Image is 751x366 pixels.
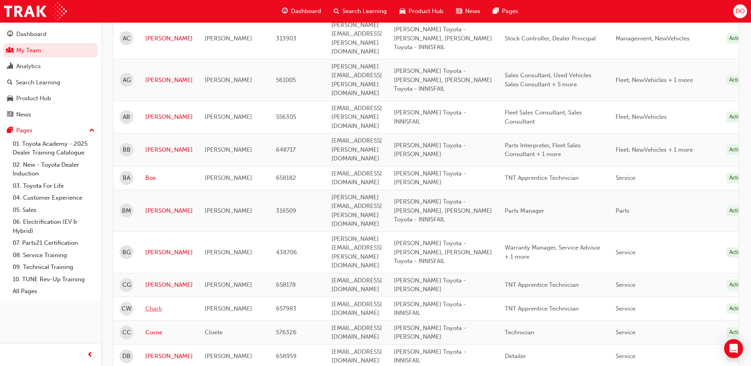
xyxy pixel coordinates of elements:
a: [PERSON_NAME] [145,145,193,154]
span: car-icon [7,95,13,102]
button: Pages [3,123,98,138]
span: up-icon [89,126,95,136]
div: Active [726,247,747,258]
span: people-icon [7,47,13,54]
div: Open Intercom Messenger [724,339,743,358]
span: Search Learning [342,7,387,16]
span: Service [616,353,635,360]
div: Active [726,280,747,290]
span: 556305 [276,113,296,120]
span: Fleet, NewVehicles [616,113,667,120]
div: Active [726,327,747,338]
span: Fleet, NewVehicles + 1 more [616,146,693,153]
a: [PERSON_NAME] [145,248,193,257]
span: chart-icon [7,63,13,70]
span: [PERSON_NAME] [205,281,252,288]
span: Technician [505,329,534,336]
div: News [16,110,31,119]
span: [PERSON_NAME][EMAIL_ADDRESS][PERSON_NAME][DOMAIN_NAME] [331,63,382,97]
span: News [465,7,480,16]
span: BA [123,173,130,183]
a: Boe [145,173,193,183]
a: pages-iconPages [487,3,525,19]
span: BM [122,206,131,215]
a: All Pages [10,285,98,297]
span: Parts Manager [505,207,544,214]
span: Service [616,249,635,256]
a: [PERSON_NAME] [145,206,193,215]
span: search-icon [7,79,13,86]
span: Warranty Manager, Service Advisor + 1 more [505,244,601,260]
span: [PERSON_NAME] [205,353,252,360]
div: Active [726,173,747,183]
a: Trak [4,2,67,20]
span: news-icon [7,111,13,118]
div: Search Learning [16,78,60,87]
a: Analytics [3,59,98,74]
span: guage-icon [7,31,13,38]
a: 01. Toyota Academy - 2025 Dealer Training Catalogue [10,138,98,159]
span: [PERSON_NAME] Toyota - [PERSON_NAME] [394,324,466,341]
a: [PERSON_NAME] [145,352,193,361]
div: Active [726,112,747,122]
span: Fleet, NewVehicles + 1 more [616,76,693,84]
span: BG [122,248,131,257]
span: [PERSON_NAME] [205,249,252,256]
span: [PERSON_NAME][EMAIL_ADDRESS][PERSON_NAME][DOMAIN_NAME] [331,194,382,228]
span: Service [616,305,635,312]
div: Product Hub [16,94,51,103]
span: [EMAIL_ADDRESS][DOMAIN_NAME] [331,348,382,364]
span: [PERSON_NAME] [205,207,252,214]
span: car-icon [399,6,405,16]
span: Sales Consultant, Used Vehicles Sales Consultant + 5 more [505,72,591,88]
a: search-iconSearch Learning [327,3,393,19]
span: TNT Apprentice Technician [505,281,579,288]
span: [PERSON_NAME] [205,113,252,120]
span: pages-icon [7,127,13,134]
span: [PERSON_NAME] [205,146,252,153]
span: [EMAIL_ADDRESS][DOMAIN_NAME] [331,301,382,317]
a: [PERSON_NAME] [145,34,193,43]
span: prev-icon [87,350,93,360]
a: guage-iconDashboard [276,3,327,19]
span: [PERSON_NAME] Toyota - [PERSON_NAME], [PERSON_NAME] Toyota - INNISFAIL [394,67,492,92]
span: [EMAIL_ADDRESS][PERSON_NAME][DOMAIN_NAME] [331,105,382,130]
a: 10. TUNE Rev-Up Training [10,273,98,286]
span: AB [123,112,130,122]
a: 06. Electrification (EV & Hybrid) [10,216,98,237]
span: Stock Controller, Dealer Principal [505,35,596,42]
span: AG [123,76,131,85]
span: [PERSON_NAME] Toyota - [PERSON_NAME], [PERSON_NAME] Toyota - INNISFAIL [394,240,492,265]
a: Charli [145,304,193,313]
span: Detailer [505,353,526,360]
span: [PERSON_NAME] [205,35,252,42]
a: Product Hub [3,91,98,106]
span: Service [616,281,635,288]
a: News [3,107,98,122]
span: [PERSON_NAME] Toyota - [PERSON_NAME] [394,142,466,158]
span: news-icon [456,6,462,16]
a: [PERSON_NAME] [145,280,193,290]
span: [EMAIL_ADDRESS][DOMAIN_NAME] [331,324,382,341]
a: 02. New - Toyota Dealer Induction [10,159,98,180]
a: Search Learning [3,75,98,90]
a: Corne [145,328,193,337]
span: 658182 [276,174,296,181]
span: 658178 [276,281,296,288]
div: Active [726,145,747,155]
a: [PERSON_NAME] [145,112,193,122]
span: 658959 [276,353,297,360]
span: [PERSON_NAME] Toyota - [PERSON_NAME], [PERSON_NAME] Toyota - INNISFAIL [394,26,492,51]
span: CW [122,304,131,313]
span: DO [736,7,745,16]
span: Service [616,329,635,336]
span: 576326 [276,329,297,336]
span: [EMAIL_ADDRESS][DOMAIN_NAME] [331,170,382,186]
div: Analytics [16,62,41,71]
a: 09. Technical Training [10,261,98,273]
span: Pages [502,7,518,16]
div: Dashboard [16,30,46,39]
span: Parts Interpreter, Fleet Sales Consultant + 1 more [505,142,581,158]
span: Product Hub [409,7,443,16]
span: Management, NewVehicles [616,35,690,42]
